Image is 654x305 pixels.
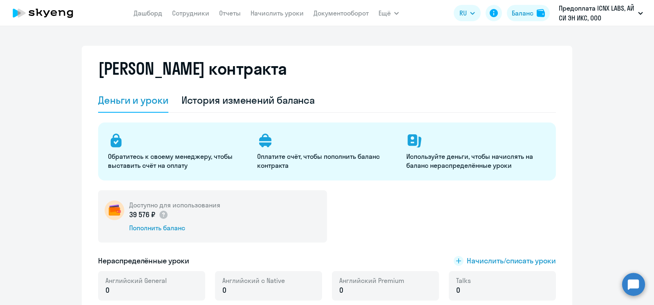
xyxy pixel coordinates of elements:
a: Отчеты [219,9,241,17]
a: Документооборот [314,9,369,17]
span: 0 [456,285,460,296]
button: RU [454,5,481,21]
div: История изменений баланса [181,94,315,107]
h5: Доступно для использования [129,200,220,209]
button: Ещё [379,5,399,21]
p: Предоплата ICNX LABS, АЙ СИ ЭН ИКС, ООО [559,3,635,23]
img: balance [537,9,545,17]
span: Английский Premium [339,276,404,285]
p: Используйте деньги, чтобы начислять на баланс нераспределённые уроки [406,152,546,170]
button: Балансbalance [507,5,550,21]
div: Пополнить баланс [129,223,220,232]
p: Оплатите счёт, чтобы пополнить баланс контракта [257,152,396,170]
h2: [PERSON_NAME] контракта [98,59,287,78]
span: 0 [222,285,226,296]
span: RU [459,8,467,18]
div: Баланс [512,8,533,18]
img: wallet-circle.png [105,200,124,220]
p: 39 576 ₽ [129,209,168,220]
button: Предоплата ICNX LABS, АЙ СИ ЭН ИКС, ООО [555,3,647,23]
h5: Нераспределённые уроки [98,256,189,266]
p: Обратитесь к своему менеджеру, чтобы выставить счёт на оплату [108,152,247,170]
span: 0 [105,285,110,296]
a: Начислить уроки [251,9,304,17]
span: Английский General [105,276,167,285]
span: Talks [456,276,471,285]
div: Деньги и уроки [98,94,168,107]
span: 0 [339,285,343,296]
span: Английский с Native [222,276,285,285]
a: Дашборд [134,9,162,17]
a: Сотрудники [172,9,209,17]
span: Начислить/списать уроки [467,256,556,266]
span: Ещё [379,8,391,18]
